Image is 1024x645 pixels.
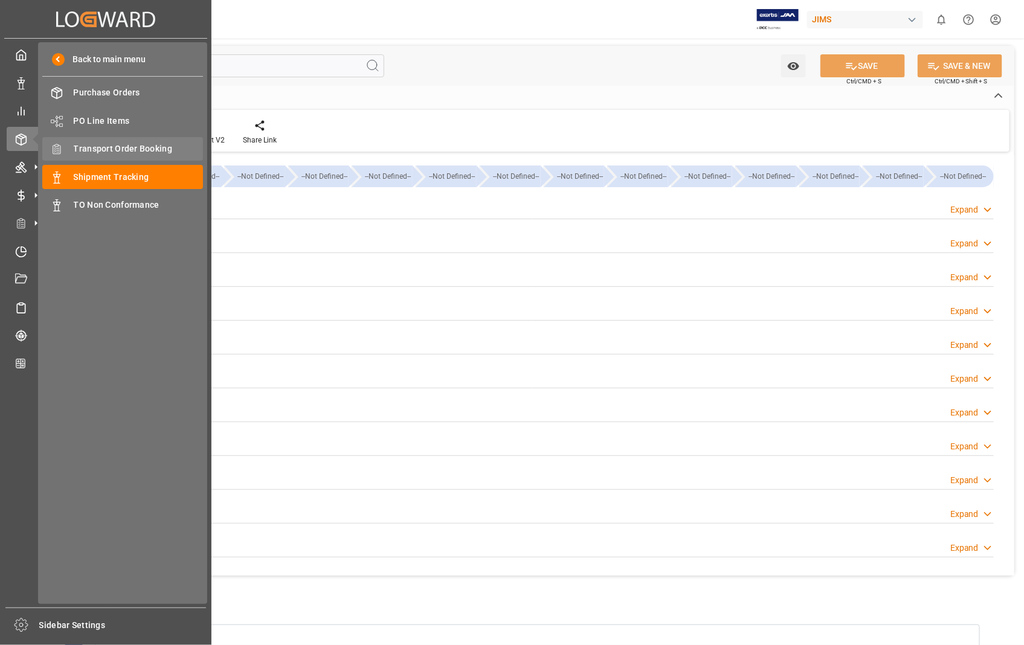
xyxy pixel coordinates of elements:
div: --Not Defined-- [352,165,413,187]
div: --Not Defined-- [288,165,349,187]
a: PO Line Items [42,109,203,132]
div: JIMS [807,11,923,28]
a: Tracking Shipment [7,324,205,347]
div: Expand [950,237,979,250]
button: open menu [781,54,806,77]
div: Expand [950,508,979,521]
div: Expand [950,204,979,216]
button: Help Center [955,6,982,33]
span: Shipment Tracking [74,171,204,184]
a: Timeslot Management V2 [7,239,205,263]
div: Expand [950,542,979,554]
div: --Not Defined-- [619,165,668,187]
a: Shipment Tracking [42,165,203,188]
div: --Not Defined-- [799,165,860,187]
div: --Not Defined-- [160,165,221,187]
span: Ctrl/CMD + S [846,77,881,86]
div: --Not Defined-- [544,165,605,187]
div: --Not Defined-- [671,165,732,187]
span: Back to main menu [65,53,146,66]
div: --Not Defined-- [875,165,924,187]
a: My Reports [7,99,205,123]
div: Expand [950,305,979,318]
div: --Not Defined-- [428,165,477,187]
div: --Not Defined-- [683,165,732,187]
div: --Not Defined-- [416,165,477,187]
div: Expand [950,440,979,453]
div: --Not Defined-- [607,165,668,187]
a: Sailing Schedules [7,295,205,319]
button: SAVE [820,54,905,77]
div: --Not Defined-- [811,165,860,187]
div: --Not Defined-- [927,165,994,187]
div: Expand [950,339,979,351]
div: Share Link [243,135,277,146]
span: Ctrl/CMD + Shift + S [935,77,988,86]
div: Expand [950,373,979,385]
div: --Not Defined-- [300,165,349,187]
div: --Not Defined-- [735,165,796,187]
span: PO Line Items [74,115,204,127]
span: Purchase Orders [74,86,204,99]
span: TO Non Conformance [74,199,204,211]
div: --Not Defined-- [492,165,541,187]
div: Expand [950,271,979,284]
div: Expand [950,474,979,487]
button: JIMS [807,8,928,31]
div: --Not Defined-- [224,165,285,187]
a: CO2 Calculator [7,351,205,375]
a: TO Non Conformance [42,193,203,217]
div: --Not Defined-- [556,165,605,187]
div: --Not Defined-- [747,165,796,187]
div: --Not Defined-- [939,165,988,187]
input: Search Fields [56,54,384,77]
div: --Not Defined-- [236,165,285,187]
a: Data Management [7,71,205,94]
a: Transport Order Booking [42,137,203,161]
span: Sidebar Settings [39,619,207,632]
img: Exertis%20JAM%20-%20Email%20Logo.jpg_1722504956.jpg [757,9,799,30]
div: --Not Defined-- [364,165,413,187]
button: SAVE & NEW [918,54,1002,77]
a: Purchase Orders [42,81,203,104]
div: --Not Defined-- [480,165,541,187]
button: show 0 new notifications [928,6,955,33]
div: Expand [950,406,979,419]
a: My Cockpit [7,43,205,66]
span: Transport Order Booking [74,143,204,155]
div: --Not Defined-- [863,165,924,187]
a: Document Management [7,268,205,291]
